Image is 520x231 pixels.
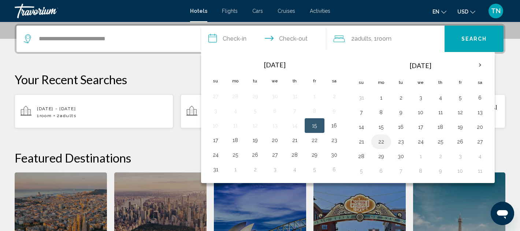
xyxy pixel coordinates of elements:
a: Activities [310,8,330,14]
button: Day 23 [328,135,340,145]
button: Day 10 [454,166,466,176]
button: Day 10 [415,107,427,118]
button: Day 1 [415,151,427,161]
p: Your Recent Searches [15,72,505,87]
a: Hotels [190,8,207,14]
a: Travorium [15,4,183,18]
button: Day 21 [289,135,301,145]
button: Day 2 [249,164,261,175]
button: Day 3 [269,164,281,175]
button: Day 18 [230,135,241,145]
button: Day 11 [435,107,446,118]
button: Day 30 [395,151,407,161]
button: Day 24 [415,137,427,147]
th: [DATE] [371,57,470,74]
iframe: Button to launch messaging window [491,202,514,225]
button: Day 12 [454,107,466,118]
button: Day 7 [356,107,367,118]
a: Flights [222,8,238,14]
span: Search [461,36,487,42]
button: Day 3 [454,151,466,161]
button: Day 1 [309,91,320,101]
button: Day 4 [289,164,301,175]
button: Day 4 [230,106,241,116]
button: Day 3 [415,93,427,103]
h2: Featured Destinations [15,150,505,165]
button: Day 9 [328,106,340,116]
button: Day 8 [415,166,427,176]
button: Day 30 [269,91,281,101]
button: Day 22 [375,137,387,147]
button: Day 14 [356,122,367,132]
span: 2 [351,34,371,44]
button: Day 28 [356,151,367,161]
button: Day 17 [210,135,222,145]
button: Day 15 [375,122,387,132]
button: Day 6 [269,106,281,116]
button: Day 23 [395,137,407,147]
span: TN [491,7,501,15]
button: User Menu [486,3,505,19]
button: Day 2 [435,151,446,161]
button: Day 29 [249,91,261,101]
button: Day 29 [309,150,320,160]
button: Day 28 [289,150,301,160]
button: Travelers: 2 adults, 0 children [326,26,445,52]
button: Day 26 [454,137,466,147]
button: Day 22 [309,135,320,145]
button: Day 2 [328,91,340,101]
button: Day 29 [375,151,387,161]
button: Day 31 [289,91,301,101]
a: Cars [252,8,263,14]
button: Day 9 [435,166,446,176]
button: Day 27 [269,150,281,160]
div: Search widget [16,26,504,52]
button: Next month [470,57,490,74]
button: Day 13 [269,120,281,131]
button: Day 15 [309,120,320,131]
button: [DATE] - [DATE]1Room2Adults [181,94,339,128]
button: Day 10 [210,120,222,131]
button: Day 30 [328,150,340,160]
button: Day 6 [328,164,340,175]
span: 2 [57,113,76,118]
button: Day 7 [289,106,301,116]
button: Day 16 [328,120,340,131]
button: Day 17 [415,122,427,132]
button: Day 5 [454,93,466,103]
button: Day 19 [454,122,466,132]
button: [DATE] - [DATE]1Room2Adults [15,94,173,128]
button: Change language [432,6,446,17]
button: Day 26 [249,150,261,160]
th: [DATE] [226,57,324,73]
span: Room [40,113,52,118]
button: Day 31 [210,164,222,175]
button: Day 8 [375,107,387,118]
button: Day 18 [435,122,446,132]
span: Room [377,35,391,42]
button: Day 20 [474,122,486,132]
span: Adults [354,35,371,42]
button: Day 12 [249,120,261,131]
button: Day 27 [474,137,486,147]
button: Check in and out dates [201,26,327,52]
button: Day 6 [474,93,486,103]
button: Day 7 [395,166,407,176]
a: Cruises [278,8,295,14]
button: Day 4 [474,151,486,161]
button: Search [445,26,504,52]
button: Day 19 [249,135,261,145]
button: Day 4 [435,93,446,103]
button: Day 2 [395,93,407,103]
button: Day 14 [289,120,301,131]
span: 1 [37,113,52,118]
button: Day 6 [375,166,387,176]
button: Day 11 [474,166,486,176]
button: Day 1 [230,164,241,175]
button: Day 20 [269,135,281,145]
button: Day 11 [230,120,241,131]
span: en [432,9,439,15]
